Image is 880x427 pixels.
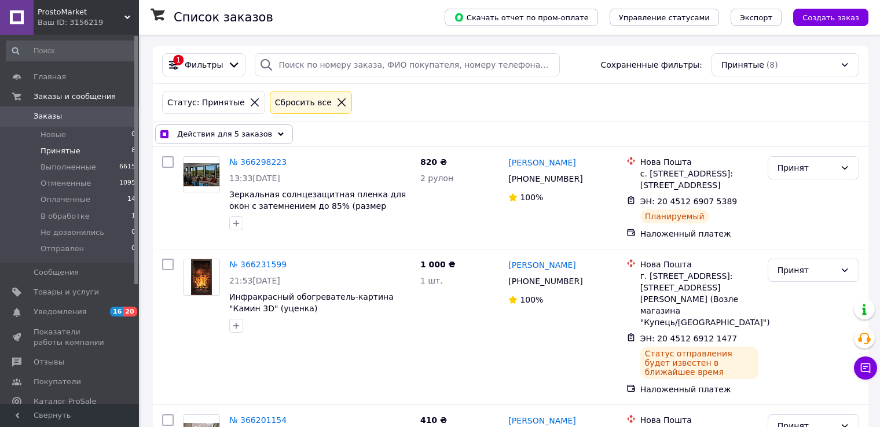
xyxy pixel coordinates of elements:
input: Поиск по номеру заказа, ФИО покупателя, номеру телефона, Email, номеру накладной [255,53,559,76]
span: 820 ₴ [420,157,447,167]
span: 410 ₴ [420,415,447,425]
span: Каталог ProSale [34,396,96,407]
button: Экспорт [731,9,782,26]
button: Создать заказ [793,9,868,26]
a: Зеркальная солнцезащитная пленка для окон с затемнением до 85% (размер 0,96х2,5 метра), Original [229,190,406,222]
span: Отмененные [41,178,91,189]
span: 0 [131,130,135,140]
span: Принятые [41,146,80,156]
span: 1 [131,211,135,222]
span: 1095 [119,178,135,189]
button: Скачать отчет по пром-оплате [445,9,598,26]
div: с. [STREET_ADDRESS]: [STREET_ADDRESS] [640,168,758,191]
span: Скачать отчет по пром-оплате [454,12,589,23]
a: Инфракрасный обогреватель-картина "Камин 3D" (уценка) [229,292,394,313]
span: Покупатели [34,377,81,387]
button: Управление статусами [610,9,719,26]
a: [PERSON_NAME] [508,259,575,271]
div: Планируемый [640,209,709,223]
span: Оплаченные [41,194,90,205]
a: [PERSON_NAME] [508,415,575,426]
div: Принят [778,264,835,277]
div: Статус отправления будет известен в ближайшее время [640,347,758,379]
span: Уведомления [34,307,86,317]
div: Принят [778,161,835,174]
span: Не дозвонились [41,227,104,238]
span: Принятые [721,59,764,71]
div: г. [STREET_ADDRESS]: [STREET_ADDRESS][PERSON_NAME] (Возле магазина "Купець/[GEOGRAPHIC_DATA]") [640,270,758,328]
span: Фильтры [185,59,223,71]
div: Статус: Принятые [165,96,247,109]
span: Отзывы [34,357,64,367]
span: Товары и услуги [34,287,99,297]
span: Выполненные [41,162,96,172]
span: 100% [520,193,543,202]
span: Новые [41,130,66,140]
span: 16 [110,307,123,316]
a: № 366298223 [229,157,287,167]
span: Управление статусами [619,13,710,22]
span: 6615 [119,162,135,172]
span: 1 шт. [420,276,443,285]
span: Главная [34,72,66,82]
span: Сообщения [34,267,79,278]
span: Отправлен [41,244,84,254]
a: № 366231599 [229,260,287,269]
div: Нова Пошта [640,414,758,426]
span: В обработке [41,211,90,222]
span: 0 [131,227,135,238]
span: Создать заказ [802,13,859,22]
div: Сбросить все [273,96,334,109]
input: Поиск [6,41,137,61]
a: Создать заказ [782,12,868,21]
span: Показатели работы компании [34,327,107,348]
h1: Список заказов [174,10,273,24]
img: Фото товару [191,259,212,295]
span: Сохраненные фильтры: [601,59,702,71]
a: № 366201154 [229,415,287,425]
span: Экспорт [740,13,772,22]
span: ProstoMarket [38,7,124,17]
button: Чат с покупателем [854,356,877,380]
a: [PERSON_NAME] [508,157,575,168]
span: 0 [131,244,135,254]
div: Наложенный платеж [640,384,758,395]
a: Фото товару [183,259,220,296]
span: ЭН: 20 4512 6907 5389 [640,197,738,206]
span: 100% [520,295,543,304]
div: Ваш ID: 3156219 [38,17,139,28]
span: Заказы и сообщения [34,91,116,102]
div: Наложенный платеж [640,228,758,240]
span: 21:53[DATE] [229,276,280,285]
span: 13:33[DATE] [229,174,280,183]
span: [PHONE_NUMBER] [508,277,582,286]
span: 20 [123,307,137,316]
span: (8) [767,60,778,69]
a: Фото товару [183,156,220,193]
span: Заказы [34,111,62,122]
span: 1 000 ₴ [420,260,456,269]
span: 14 [127,194,135,205]
div: Нова Пошта [640,156,758,168]
img: Фото товару [184,163,219,187]
span: [PHONE_NUMBER] [508,174,582,183]
span: 8 [131,146,135,156]
div: Нова Пошта [640,259,758,270]
span: Действия для 5 заказов [177,128,272,140]
span: ЭН: 20 4512 6912 1477 [640,334,738,343]
span: 2 рулон [420,174,453,183]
